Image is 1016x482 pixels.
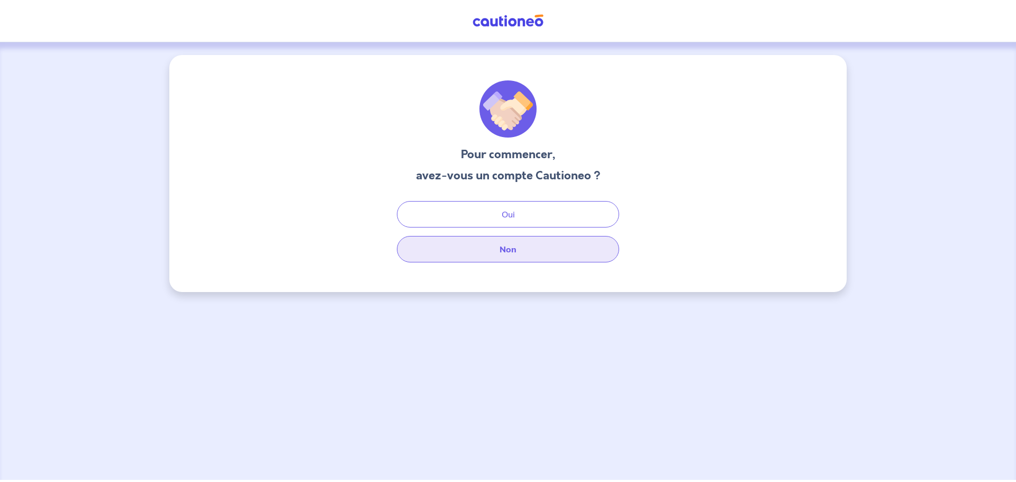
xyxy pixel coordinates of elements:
h3: Pour commencer, [416,146,601,163]
h3: avez-vous un compte Cautioneo ? [416,167,601,184]
img: Cautioneo [468,14,548,28]
button: Non [397,236,619,262]
img: illu_welcome.svg [479,80,537,138]
button: Oui [397,201,619,228]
